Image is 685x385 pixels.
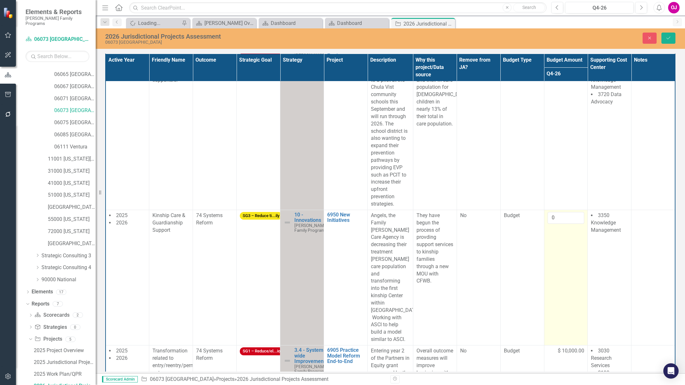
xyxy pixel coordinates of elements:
[565,2,634,13] button: Q4-26
[48,180,96,187] a: 41000 [US_STATE]
[53,301,63,307] div: 7
[34,336,62,343] a: Projects
[102,376,138,382] span: Scorecard Admin
[41,264,96,271] a: Strategic Consulting 4
[41,276,96,283] a: 90000 National
[26,16,89,26] small: [PERSON_NAME] Family Programs
[26,36,89,43] a: 06073 [GEOGRAPHIC_DATA]
[70,324,80,330] div: 0
[591,212,621,233] span: 3350 Knowledge Management
[194,19,254,27] a: [PERSON_NAME] Overview
[138,19,180,27] div: Loading...
[141,376,386,383] div: » »
[54,131,96,139] a: 06085 [GEOGRAPHIC_DATA][PERSON_NAME]
[284,357,291,365] img: Not Defined
[26,8,89,16] span: Elements & Reports
[327,347,364,364] a: 6905 Practice Model Reform End-to-End
[105,40,427,45] div: 06073 [GEOGRAPHIC_DATA]
[371,47,409,208] p: Continue to work on implementation and expanding to a pilot at the Chula Vist community schools t...
[48,204,96,211] a: [GEOGRAPHIC_DATA][US_STATE]
[558,347,584,355] span: $ 10,000.00
[116,355,128,361] span: 2026
[152,348,211,376] span: Transformation related to entry/reentry/permanency outcomes
[34,359,96,365] div: 2025 Jurisdictional Projects Assessment
[337,19,387,27] div: Dashboard
[416,47,453,127] p: [GEOGRAPHIC_DATA] African/[DEMOGRAPHIC_DATA] population is a little over 3% and their in-care pop...
[34,348,96,353] div: 2025 Project Overview
[32,288,53,296] a: Elements
[371,212,409,343] p: Angels, the Family [PERSON_NAME] Care Agency is decreasing their treatment [PERSON_NAME] care pop...
[56,289,66,295] div: 17
[196,348,223,361] span: 74 Systems Reform
[591,91,622,105] span: 3720 Data Advocacy
[48,228,96,235] a: 72000 [US_STATE]
[65,336,76,342] div: 5
[3,7,14,18] img: ClearPoint Strategy
[294,212,328,223] a: 10 - Innovations
[48,216,96,223] a: 55000 [US_STATE]
[48,168,96,175] a: 31000 [US_STATE]
[41,252,96,260] a: Strategic Consulting 3
[513,3,545,12] button: Search
[48,192,96,199] a: 51000 [US_STATE]
[34,371,96,377] div: 2025 Work Plan/QPR
[32,300,49,308] a: Reports
[204,19,254,27] div: [PERSON_NAME] Overview
[327,212,364,223] a: 6950 New Initiatives
[567,4,631,12] div: Q4-26
[73,313,83,318] div: 2
[54,107,96,114] a: 06073 [GEOGRAPHIC_DATA]
[54,119,96,126] a: 06075 [GEOGRAPHIC_DATA]
[240,347,285,355] span: SG1 – Reduce/el...ion
[34,312,69,319] a: Scorecards
[26,51,89,62] input: Search Below...
[54,71,96,78] a: 06065 [GEOGRAPHIC_DATA]
[32,357,96,367] a: 2025 Jurisdictional Projects Assessment
[216,376,234,382] a: Projects
[663,363,679,379] div: Open Intercom Messenger
[504,347,541,355] span: Budget
[260,19,321,27] a: Dashboard
[271,19,321,27] div: Dashboard
[34,324,67,331] a: Strategies
[522,5,536,10] span: Search
[240,212,282,220] span: SG3 – Reduce ti...ily
[327,19,387,27] a: Dashboard
[460,212,467,218] span: No
[668,2,680,13] button: OJ
[591,348,612,368] span: 3030 Research Services
[152,212,185,233] span: Kinship Care & Guardianship Support
[54,95,96,102] a: 06071 [GEOGRAPHIC_DATA]
[128,19,180,27] a: Loading...
[48,240,96,247] a: [GEOGRAPHIC_DATA]
[416,212,453,285] p: They have begun the process of provding support services to kinship families through a new MOU wi...
[32,345,96,355] a: 2025 Project Overview
[129,2,547,13] input: Search ClearPoint...
[504,212,541,219] span: Budget
[150,376,214,382] a: 06073 [GEOGRAPHIC_DATA]
[403,20,453,28] div: 2026 Jurisdictional Projects Assessment
[460,348,467,354] span: No
[116,220,128,226] span: 2026
[54,143,96,151] a: 06111 Ventura
[48,155,96,163] a: 11001 [US_STATE][GEOGRAPHIC_DATA]
[54,83,96,90] a: 06067 [GEOGRAPHIC_DATA]
[294,364,328,374] span: [PERSON_NAME] Family Programs
[284,219,291,226] img: Not Defined
[294,223,328,233] span: [PERSON_NAME] Family Programs
[196,212,223,226] span: 74 Systems Reform
[237,376,328,382] div: 2026 Jurisdictional Projects Assessment
[105,33,427,40] div: 2026 Jurisdictional Projects Assessment
[116,348,128,354] span: 2025
[32,369,96,379] a: 2025 Work Plan/QPR
[152,48,188,83] span: Transformation from mandated reporters to mandated supporters.
[116,212,128,218] span: 2025
[294,347,328,364] a: 3.4 - System-wide Improvements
